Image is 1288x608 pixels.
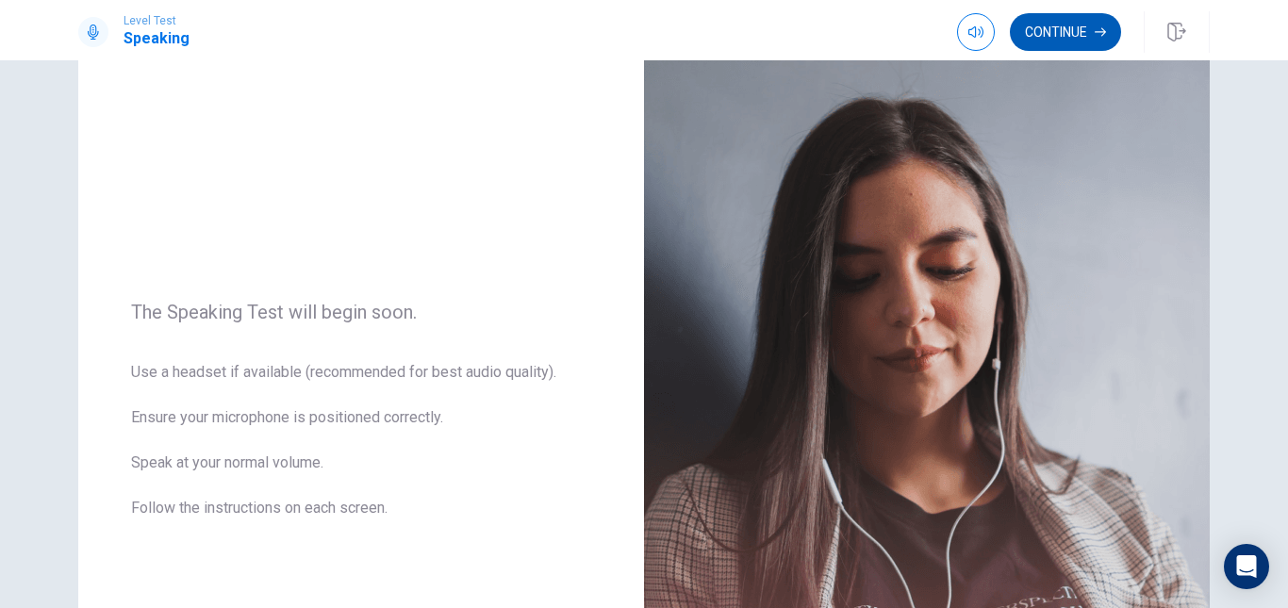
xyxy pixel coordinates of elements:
span: Level Test [124,14,190,27]
span: Use a headset if available (recommended for best audio quality). Ensure your microphone is positi... [131,361,591,542]
h1: Speaking [124,27,190,50]
span: The Speaking Test will begin soon. [131,301,591,323]
button: Continue [1010,13,1121,51]
div: Open Intercom Messenger [1224,544,1269,589]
